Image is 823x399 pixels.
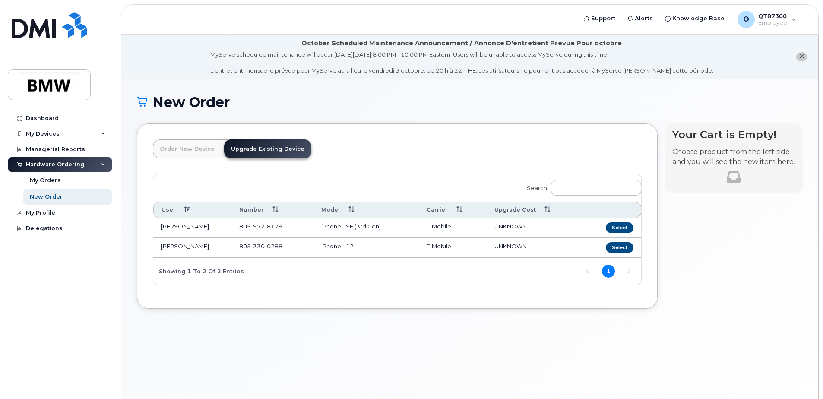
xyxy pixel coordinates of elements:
[419,218,487,238] td: T-Mobile
[239,223,282,230] span: 805
[231,202,313,218] th: Number: activate to sort column ascending
[796,52,807,61] button: close notification
[606,222,633,233] button: Select
[419,238,487,258] td: T-Mobile
[606,242,633,253] button: Select
[785,361,817,393] iframe: Messenger Launcher
[251,243,265,250] span: 330
[313,202,419,218] th: Model: activate to sort column ascending
[239,243,282,250] span: 805
[623,265,636,278] a: Next
[137,95,803,110] h1: New Order
[672,129,795,140] h4: Your Cart is Empty!
[551,180,641,196] input: Search:
[301,39,622,48] div: October Scheduled Maintenance Announcement / Annonce D'entretient Prévue Pour octobre
[224,139,311,158] a: Upgrade Existing Device
[210,51,713,75] div: MyServe scheduled maintenance will occur [DATE][DATE] 8:00 PM - 10:00 PM Eastern. Users will be u...
[251,223,265,230] span: 972
[153,238,231,258] td: [PERSON_NAME]
[602,265,615,278] a: 1
[265,243,282,250] span: 0288
[313,218,419,238] td: iPhone - SE (3rd Gen)
[494,223,527,230] span: UNKNOWN
[153,202,231,218] th: User: activate to sort column descending
[419,202,487,218] th: Carrier: activate to sort column ascending
[153,139,222,158] a: Order New Device
[581,265,594,278] a: Previous
[153,263,244,278] div: Showing 1 to 2 of 2 entries
[153,218,231,238] td: [PERSON_NAME]
[521,174,641,199] label: Search:
[265,223,282,230] span: 8179
[487,202,582,218] th: Upgrade Cost: activate to sort column ascending
[672,147,795,167] p: Choose product from the left side and you will see the new item here.
[494,243,527,250] span: UNKNOWN
[313,238,419,258] td: iPhone - 12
